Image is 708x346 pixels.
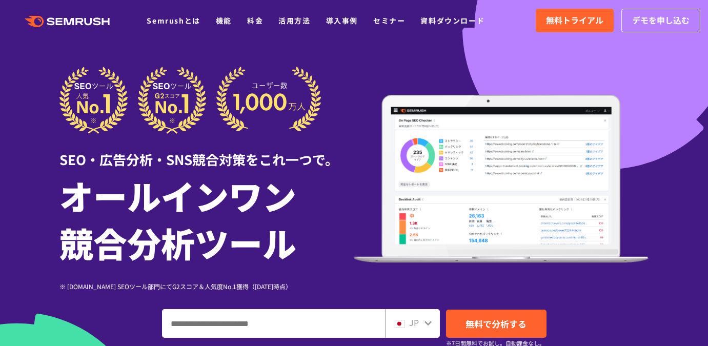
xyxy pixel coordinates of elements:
a: セミナー [373,15,405,26]
div: SEO・広告分析・SNS競合対策をこれ一つで。 [59,134,354,169]
a: Semrushとは [147,15,200,26]
span: デモを申し込む [632,14,690,27]
h1: オールインワン 競合分析ツール [59,172,354,266]
span: JP [409,316,419,329]
a: 導入事例 [326,15,358,26]
input: ドメイン、キーワードまたはURLを入力してください [163,310,385,337]
a: 料金 [247,15,263,26]
span: 無料トライアル [546,14,603,27]
a: 機能 [216,15,232,26]
a: 資料ダウンロード [420,15,484,26]
a: 無料で分析する [446,310,547,338]
span: 無料で分析する [466,317,527,330]
div: ※ [DOMAIN_NAME] SEOツール部門にてG2スコア＆人気度No.1獲得（[DATE]時点） [59,281,354,291]
a: 活用方法 [278,15,310,26]
a: デモを申し込む [621,9,700,32]
a: 無料トライアル [536,9,614,32]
